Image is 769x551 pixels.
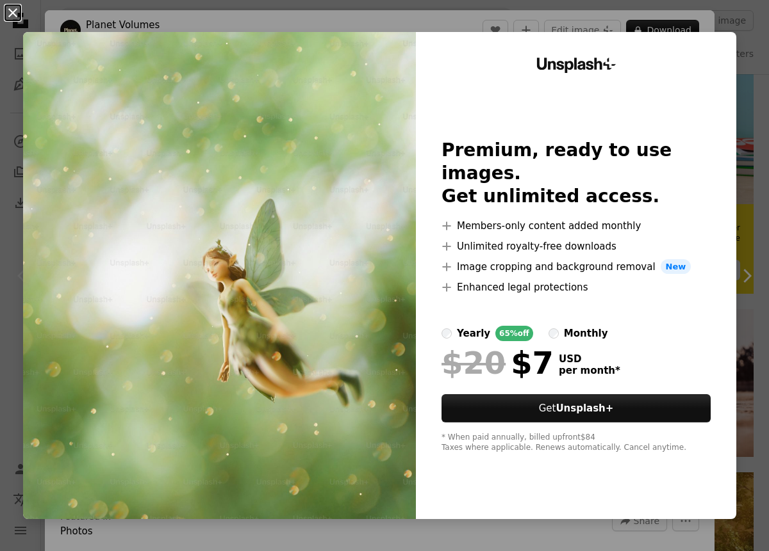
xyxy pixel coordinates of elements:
h2: Premium, ready to use images. Get unlimited access. [442,139,711,208]
input: monthly [549,328,559,339]
div: yearly [457,326,490,341]
span: per month * [559,365,620,376]
strong: Unsplash+ [556,403,613,414]
button: GetUnsplash+ [442,394,711,422]
span: $20 [442,346,506,379]
div: 65% off [495,326,533,341]
span: New [661,259,691,275]
input: yearly65%off [442,328,452,339]
li: Members-only content added monthly [442,218,711,234]
div: $7 [442,346,554,379]
div: monthly [564,326,608,341]
li: Unlimited royalty-free downloads [442,239,711,254]
div: * When paid annually, billed upfront $84 Taxes where applicable. Renews automatically. Cancel any... [442,433,711,453]
span: USD [559,353,620,365]
li: Image cropping and background removal [442,259,711,275]
li: Enhanced legal protections [442,280,711,295]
